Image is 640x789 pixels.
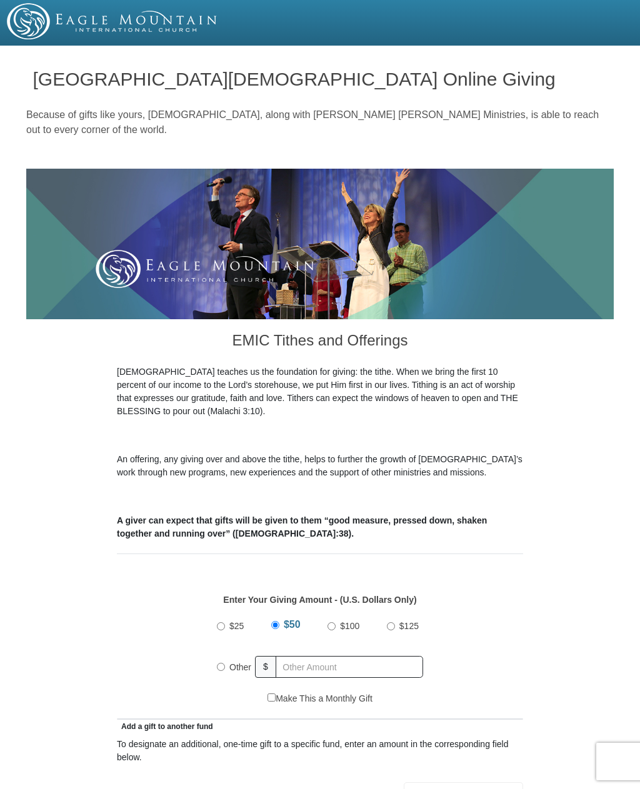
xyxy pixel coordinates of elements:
[117,453,523,479] p: An offering, any giving over and above the tithe, helps to further the growth of [DEMOGRAPHIC_DAT...
[26,107,614,137] p: Because of gifts like yours, [DEMOGRAPHIC_DATA], along with [PERSON_NAME] [PERSON_NAME] Ministrie...
[276,656,423,678] input: Other Amount
[117,738,523,764] div: To designate an additional, one-time gift to a specific fund, enter an amount in the correspondin...
[33,69,607,89] h1: [GEOGRAPHIC_DATA][DEMOGRAPHIC_DATA] Online Giving
[267,692,372,705] label: Make This a Monthly Gift
[229,621,244,631] span: $25
[7,3,218,39] img: EMIC
[340,621,359,631] span: $100
[267,693,276,702] input: Make This a Monthly Gift
[284,619,301,630] span: $50
[117,515,487,538] b: A giver can expect that gifts will be given to them “good measure, pressed down, shaken together ...
[117,722,213,731] span: Add a gift to another fund
[117,319,523,365] h3: EMIC Tithes and Offerings
[223,595,416,605] strong: Enter Your Giving Amount - (U.S. Dollars Only)
[229,662,251,672] span: Other
[117,365,523,418] p: [DEMOGRAPHIC_DATA] teaches us the foundation for giving: the tithe. When we bring the first 10 pe...
[255,656,276,678] span: $
[399,621,419,631] span: $125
